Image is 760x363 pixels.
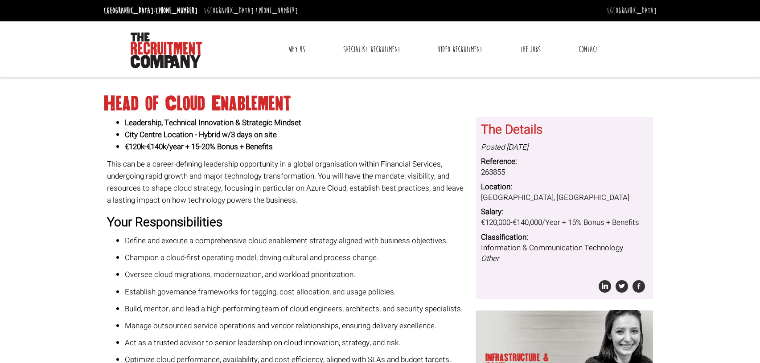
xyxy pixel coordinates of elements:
p: Act as a trusted advisor to senior leadership on cloud innovation, strategy, and risk. [125,337,469,349]
p: Oversee cloud migrations, modernization, and workload prioritization. [125,269,469,281]
p: Manage outsourced service operations and vendor relationships, ensuring delivery excellence. [125,320,469,332]
p: Establish governance frameworks for tagging, cost allocation, and usage policies. [125,286,469,298]
dt: Salary: [481,207,648,217]
p: Define and execute a comprehensive cloud enablement strategy aligned with business objectives. [125,235,469,247]
h1: Head of Cloud Enablement [104,96,657,112]
h3: The Details [481,123,648,137]
strong: City Centre Location - Hybrid w/3 days on site [125,129,277,140]
dd: €120,000-€140,000/Year + 15% Bonus + Benefits [481,217,648,228]
dd: Information & Communication Technology [481,243,648,265]
a: Specialist Recruitment [337,38,407,61]
p: Champion a cloud-first operating model, driving cultural and process change. [125,252,469,264]
a: [GEOGRAPHIC_DATA] [607,6,657,16]
dt: Location: [481,182,648,192]
a: [PHONE_NUMBER] [156,6,197,16]
i: Posted [DATE] [481,142,528,153]
img: The Recruitment Company [131,33,202,68]
dt: Reference: [481,156,648,167]
li: [GEOGRAPHIC_DATA]: [102,4,200,18]
a: Video Recruitment [431,38,489,61]
i: Other [481,253,499,264]
dd: [GEOGRAPHIC_DATA], [GEOGRAPHIC_DATA] [481,192,648,203]
p: Build, mentor, and lead a high-performing team of cloud engineers, architects, and security speci... [125,303,469,315]
strong: €120k-€140k/year + 15-20% Bonus + Benefits [125,141,273,152]
a: Contact [572,38,605,61]
a: Why Us [282,38,312,61]
a: The Jobs [514,38,547,61]
dt: Classification: [481,232,648,243]
dd: 263855 [481,167,648,178]
a: [PHONE_NUMBER] [256,6,298,16]
li: [GEOGRAPHIC_DATA]: [202,4,300,18]
h3: Your Responsibilities [107,216,469,230]
strong: Leadership, Technical Innovation & Strategic Mindset [125,117,301,128]
span: This can be a career-defining leadership opportunity in a global organisation within Financial Se... [107,159,464,206]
